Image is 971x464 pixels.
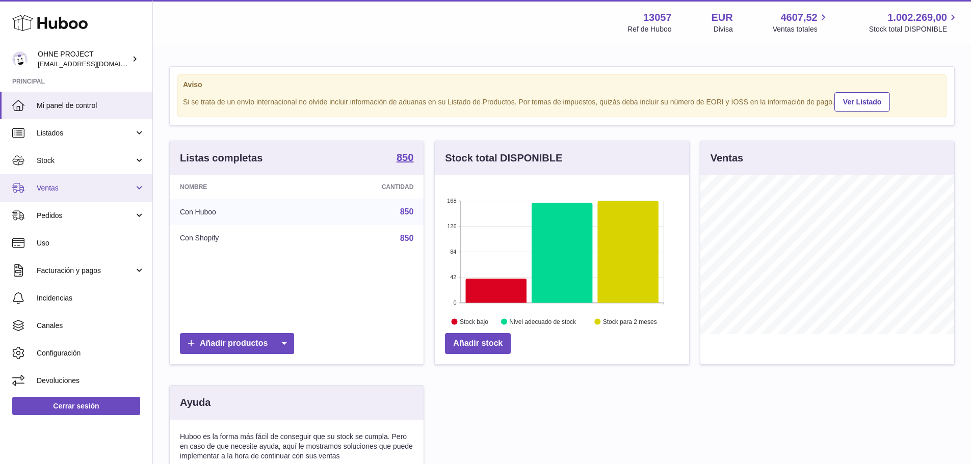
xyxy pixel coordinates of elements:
span: Listados [37,128,134,138]
th: Cantidad [305,175,424,199]
h3: Listas completas [180,151,263,165]
span: Stock total DISPONIBLE [869,24,959,34]
span: Facturación y pagos [37,266,134,276]
span: Configuración [37,348,145,358]
span: [EMAIL_ADDRESS][DOMAIN_NAME] [38,60,150,68]
text: 42 [451,274,457,280]
text: Stock para 2 meses [603,318,657,325]
div: Divisa [714,24,733,34]
span: Incidencias [37,293,145,303]
td: Con Shopify [170,225,305,252]
text: 0 [454,299,457,306]
img: internalAdmin-13057@internal.huboo.com [12,51,28,67]
a: Ver Listado [834,92,890,112]
strong: EUR [712,11,733,24]
text: 84 [451,249,457,255]
h3: Ayuda [180,396,211,410]
p: Huboo es la forma más fácil de conseguir que su stock se cumpla. Pero en caso de que necesite ayu... [180,432,413,461]
span: Devoluciones [37,376,145,386]
a: 850 [400,207,414,216]
span: 1.002.269,00 [887,11,947,24]
span: Uso [37,238,145,248]
text: Stock bajo [460,318,488,325]
div: OHNE PROJECT [38,49,129,69]
text: 168 [447,198,456,204]
a: 1.002.269,00 Stock total DISPONIBLE [869,11,959,34]
a: Cerrar sesión [12,397,140,415]
a: 850 [397,152,413,165]
text: Nivel adecuado de stock [510,318,577,325]
th: Nombre [170,175,305,199]
span: Canales [37,321,145,331]
span: Pedidos [37,211,134,221]
div: Si se trata de un envío internacional no olvide incluir información de aduanas en su Listado de P... [183,91,941,112]
td: Con Huboo [170,199,305,225]
strong: Aviso [183,80,941,90]
span: Stock [37,156,134,166]
span: Ventas totales [773,24,829,34]
h3: Ventas [711,151,743,165]
span: 4607,52 [780,11,817,24]
div: Ref de Huboo [627,24,671,34]
a: 4607,52 Ventas totales [773,11,829,34]
strong: 13057 [643,11,672,24]
a: 850 [400,234,414,242]
h3: Stock total DISPONIBLE [445,151,562,165]
a: Añadir productos [180,333,294,354]
text: 126 [447,223,456,229]
a: Añadir stock [445,333,511,354]
span: Ventas [37,183,134,193]
span: Mi panel de control [37,101,145,111]
strong: 850 [397,152,413,162]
